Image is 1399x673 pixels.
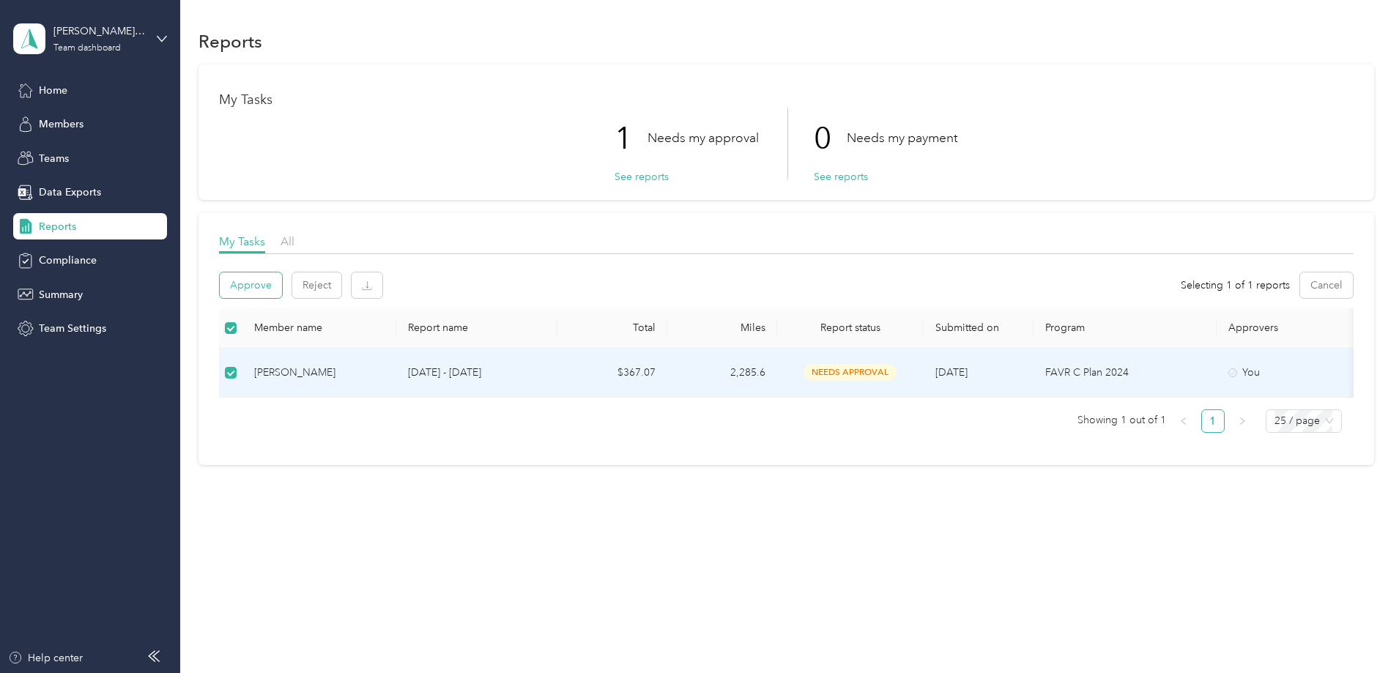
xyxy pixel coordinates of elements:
[39,83,67,98] span: Home
[569,321,656,334] div: Total
[924,308,1034,349] th: Submitted on
[8,650,83,666] button: Help center
[53,23,145,39] div: [PERSON_NAME][EMAIL_ADDRESS][DOMAIN_NAME]
[1300,272,1353,298] button: Cancel
[1034,349,1217,398] td: FAVR C Plan 2024
[39,287,83,302] span: Summary
[1077,409,1166,431] span: Showing 1 out of 1
[679,321,765,334] div: Miles
[847,129,957,147] p: Needs my payment
[557,349,667,398] td: $367.07
[1181,278,1290,293] span: Selecting 1 of 1 reports
[39,185,101,200] span: Data Exports
[1034,308,1217,349] th: Program
[1045,365,1205,381] p: FAVR C Plan 2024
[814,169,868,185] button: See reports
[789,321,912,334] span: Report status
[935,366,968,379] span: [DATE]
[1201,409,1225,433] li: 1
[1172,409,1195,433] button: left
[1179,417,1188,425] span: left
[1217,308,1363,349] th: Approvers
[39,151,69,166] span: Teams
[198,34,262,49] h1: Reports
[1228,365,1351,381] div: You
[1202,410,1224,432] a: 1
[667,349,777,398] td: 2,285.6
[292,272,341,298] button: Reject
[647,129,759,147] p: Needs my approval
[219,234,265,248] span: My Tasks
[220,272,282,298] button: Approve
[39,321,106,336] span: Team Settings
[39,219,76,234] span: Reports
[254,321,385,334] div: Member name
[39,116,84,132] span: Members
[1274,410,1333,432] span: 25 / page
[1172,409,1195,433] li: Previous Page
[814,108,847,169] p: 0
[242,308,396,349] th: Member name
[396,308,557,349] th: Report name
[254,365,385,381] div: [PERSON_NAME]
[53,44,121,53] div: Team dashboard
[1231,409,1254,433] button: right
[1231,409,1254,433] li: Next Page
[1317,591,1399,673] iframe: Everlance-gr Chat Button Frame
[281,234,294,248] span: All
[1238,417,1247,425] span: right
[408,365,546,381] p: [DATE] - [DATE]
[219,92,1354,108] h1: My Tasks
[804,364,897,381] span: needs approval
[615,169,669,185] button: See reports
[615,108,647,169] p: 1
[39,253,97,268] span: Compliance
[1266,409,1342,433] div: Page Size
